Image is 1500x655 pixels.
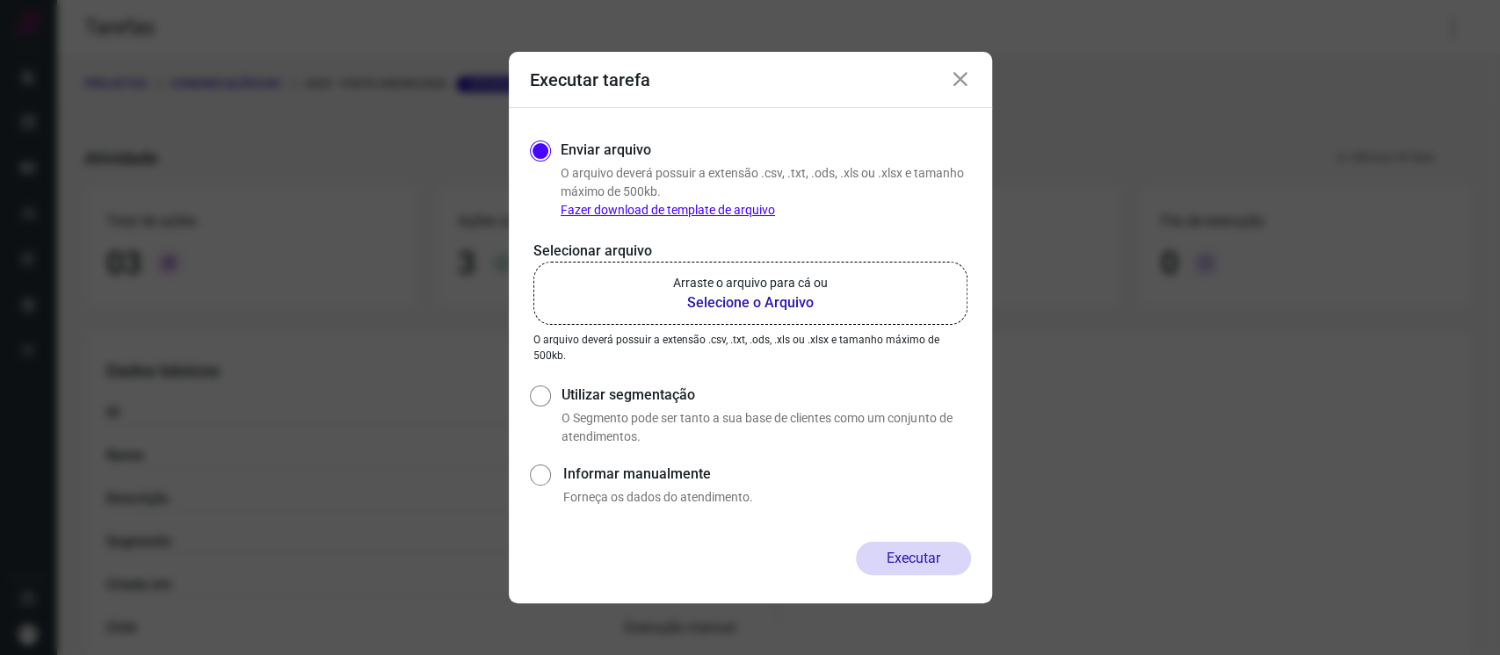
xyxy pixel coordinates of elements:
label: Utilizar segmentação [562,385,970,406]
p: O Segmento pode ser tanto a sua base de clientes como um conjunto de atendimentos. [562,409,970,446]
a: Fazer download de template de arquivo [561,203,775,217]
b: Selecione o Arquivo [673,292,828,313]
p: O arquivo deverá possuir a extensão .csv, .txt, .ods, .xls ou .xlsx e tamanho máximo de 500kb. [561,164,971,220]
p: Arraste o arquivo para cá ou [673,274,828,292]
p: O arquivo deverá possuir a extensão .csv, .txt, .ods, .xls ou .xlsx e tamanho máximo de 500kb. [533,332,967,363]
p: Selecionar arquivo [533,241,967,262]
p: Forneça os dados do atendimento. [563,488,970,507]
h3: Executar tarefa [530,69,650,90]
button: Executar [856,542,971,575]
label: Enviar arquivo [561,140,651,161]
label: Informar manualmente [563,464,970,485]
